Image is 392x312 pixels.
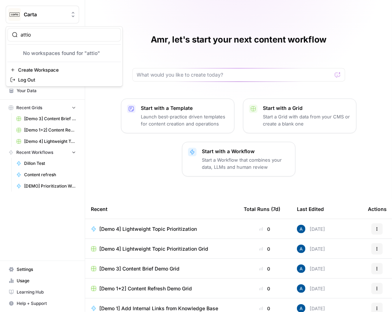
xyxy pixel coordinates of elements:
[13,113,79,124] a: [Demo 3] Content Brief Demo Grid
[244,225,286,233] div: 0
[99,265,180,272] span: [Demo 3] Content Brief Demo Grid
[121,99,234,133] button: Start with a TemplateLaunch best-practice driven templates for content creation and operations
[24,116,76,122] span: [Demo 3] Content Brief Demo Grid
[24,127,76,133] span: [Demo 1+2] Content Refresh Demo Grid
[13,180,79,192] a: [DEMO] Prioritization Workflow for creation
[6,286,79,298] a: Learning Hub
[151,34,327,45] h1: Amr, let's start your next content workflow
[13,158,79,169] a: Dillon Test
[244,305,286,312] div: 0
[24,11,67,18] span: Carta
[6,6,79,23] button: Workspace: Carta
[244,199,280,219] div: Total Runs (7d)
[99,225,197,233] span: [Demo 4] Lightweight Topic Prioritization
[6,26,123,87] div: Workspace: Carta
[243,99,357,133] button: Start with a GridStart a Grid with data from your CMS or create a blank one
[141,113,228,127] p: Launch best-practice driven templates for content creation and operations
[17,88,76,94] span: Your Data
[263,105,350,112] p: Start with a Grid
[7,65,121,75] a: Create Workspace
[297,245,305,253] img: he81ibor8lsei4p3qvg4ugbvimgp
[99,285,192,292] span: [Demo 1+2] Content Refresh Demo Grid
[16,105,42,111] span: Recent Grids
[6,275,79,286] a: Usage
[297,284,325,293] div: [DATE]
[6,102,79,113] button: Recent Grids
[244,265,286,272] div: 0
[141,105,228,112] p: Start with a Template
[182,142,296,177] button: Start with a WorkflowStart a Workflow that combines your data, LLMs and human review
[13,136,79,147] a: [Demo 4] Lightweight Topic Prioritization Grid
[297,225,305,233] img: he81ibor8lsei4p3qvg4ugbvimgp
[17,266,76,273] span: Settings
[17,300,76,307] span: Help + Support
[6,85,79,96] a: Your Data
[24,160,76,167] span: Dillon Test
[244,245,286,252] div: 0
[6,147,79,158] button: Recent Workflows
[297,199,324,219] div: Last Edited
[297,264,305,273] img: he81ibor8lsei4p3qvg4ugbvimgp
[17,289,76,295] span: Learning Hub
[99,245,208,252] span: [Demo 4] Lightweight Topic Prioritization Grid
[6,298,79,309] button: Help + Support
[16,149,53,156] span: Recent Workflows
[24,183,76,189] span: [DEMO] Prioritization Workflow for creation
[297,264,325,273] div: [DATE]
[91,305,232,312] a: [Demo 1] Add Internal Links from Knowledge Base
[297,225,325,233] div: [DATE]
[7,75,121,85] a: Log Out
[202,148,289,155] p: Start with a Workflow
[91,285,232,292] a: [Demo 1+2] Content Refresh Demo Grid
[7,48,121,59] div: No workspaces found for "attio"
[368,199,387,219] div: Actions
[263,113,350,127] p: Start a Grid with data from your CMS or create a blank one
[24,138,76,145] span: [Demo 4] Lightweight Topic Prioritization Grid
[13,124,79,136] a: [Demo 1+2] Content Refresh Demo Grid
[6,264,79,275] a: Settings
[8,8,21,21] img: Carta Logo
[91,199,232,219] div: Recent
[91,225,232,233] a: [Demo 4] Lightweight Topic Prioritization
[91,265,232,272] a: [Demo 3] Content Brief Demo Grid
[21,31,116,38] input: Search Workspaces
[17,278,76,284] span: Usage
[18,66,115,73] span: Create Workspace
[91,245,232,252] a: [Demo 4] Lightweight Topic Prioritization Grid
[297,245,325,253] div: [DATE]
[244,285,286,292] div: 0
[99,305,218,312] span: [Demo 1] Add Internal Links from Knowledge Base
[137,71,332,78] input: What would you like to create today?
[297,284,305,293] img: he81ibor8lsei4p3qvg4ugbvimgp
[24,172,76,178] span: Content refresh
[18,76,115,83] span: Log Out
[202,156,289,171] p: Start a Workflow that combines your data, LLMs and human review
[13,169,79,180] a: Content refresh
